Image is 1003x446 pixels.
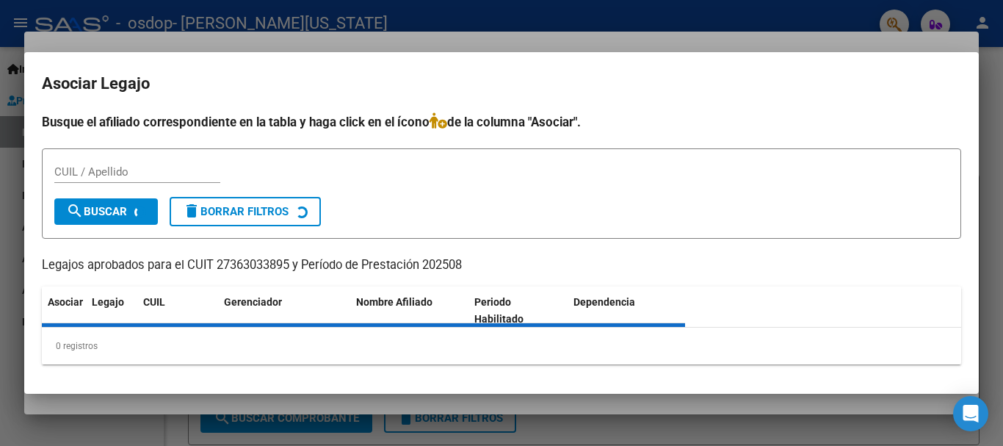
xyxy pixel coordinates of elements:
div: Open Intercom Messenger [953,396,988,431]
span: Periodo Habilitado [474,296,524,325]
datatable-header-cell: Gerenciador [218,287,350,335]
datatable-header-cell: Periodo Habilitado [468,287,568,335]
button: Buscar [54,198,158,225]
span: Asociar [48,296,83,308]
datatable-header-cell: CUIL [137,287,218,335]
h4: Busque el afiliado correspondiente en la tabla y haga click en el ícono de la columna "Asociar". [42,112,961,132]
mat-icon: delete [183,202,200,220]
datatable-header-cell: Nombre Afiliado [350,287,468,335]
datatable-header-cell: Legajo [86,287,137,335]
span: Buscar [66,205,127,218]
mat-icon: search [66,202,84,220]
span: Legajo [92,296,124,308]
datatable-header-cell: Dependencia [568,287,686,335]
span: CUIL [143,296,165,308]
p: Legajos aprobados para el CUIT 27363033895 y Período de Prestación 202508 [42,256,961,275]
span: Borrar Filtros [183,205,289,218]
datatable-header-cell: Asociar [42,287,86,335]
span: Dependencia [573,296,635,308]
span: Nombre Afiliado [356,296,432,308]
h2: Asociar Legajo [42,70,961,98]
button: Borrar Filtros [170,197,321,226]
div: 0 registros [42,328,961,364]
span: Gerenciador [224,296,282,308]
